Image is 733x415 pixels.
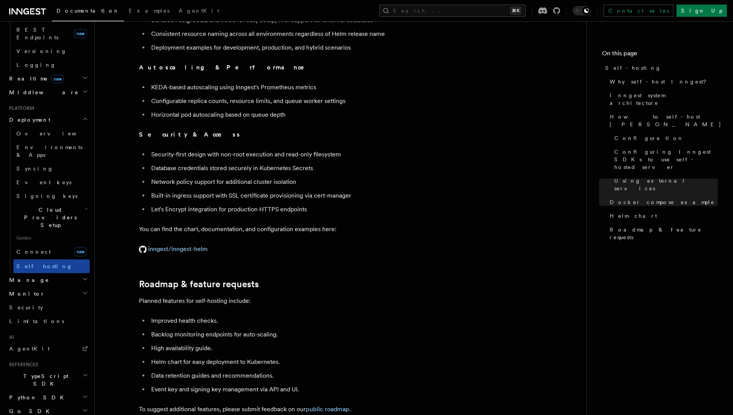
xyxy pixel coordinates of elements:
[6,127,90,273] div: Deployment
[16,48,67,54] span: Versioning
[607,88,718,110] a: Inngest system architecture
[607,75,718,88] a: Why self-host Inngest?
[13,244,90,259] a: Connectnew
[614,177,718,192] span: Using external services
[16,27,58,40] span: REST Endpoints
[6,301,90,314] a: Security
[13,203,90,232] button: Cloud Providers Setup
[149,177,444,187] li: Network policy support for additional cluster isolation
[16,263,73,269] span: Self hosting
[610,226,718,241] span: Roadmap & feature requests
[614,148,718,171] span: Configuring Inngest SDKs to use self-hosted server
[6,372,82,388] span: TypeScript SDK
[607,209,718,223] a: Helm chart
[51,75,64,83] span: new
[6,394,68,401] span: Python SDK
[149,109,444,120] li: Horizontal pod autoscaling based on queue depth
[6,407,54,415] span: Go SDK
[605,64,661,72] span: Self-hosting
[6,362,38,368] span: References
[6,116,50,124] span: Deployment
[6,72,90,85] button: Realtimenew
[16,249,51,255] span: Connect
[139,64,315,71] strong: Autoscaling & Performance
[607,110,718,131] a: How to self-host [PERSON_NAME]
[13,206,84,229] span: Cloud Providers Setup
[611,145,718,174] a: Configuring Inngest SDKs to use self-hosted server
[13,127,90,140] a: Overview
[139,404,444,415] p: To suggest additional features, please submit feedback on our .
[149,343,444,354] li: High availability guide.
[6,273,90,287] button: Manage
[13,189,90,203] a: Signing keys
[610,212,657,220] span: Helm chart
[139,224,444,235] p: You can find the chart, documentation, and configuration examples here:
[611,174,718,195] a: Using external services
[6,287,90,301] button: Monitor
[676,5,727,17] a: Sign Up
[610,92,718,107] span: Inngest system architecture
[16,179,71,185] span: Event keys
[13,140,90,162] a: Environments & Apps
[6,85,90,99] button: Middleware
[74,247,87,256] span: new
[149,82,444,93] li: KEDA-based autoscaling using Inngest's Prometheus metrics
[149,315,444,326] li: Improved health checks.
[13,259,90,273] a: Self hosting
[607,195,718,209] a: Docker compose example
[16,166,53,172] span: Syncing
[6,391,90,404] button: Python SDK
[149,42,444,53] li: Deployment examples for development, production, and hybrid scenarios
[13,175,90,189] a: Event keys
[6,105,34,111] span: Platform
[6,314,90,328] a: Limitations
[13,232,90,244] span: Guides
[16,62,56,68] span: Logging
[6,369,90,391] button: TypeScript SDK
[510,7,521,14] kbd: ⌘K
[6,75,64,82] span: Realtime
[602,49,718,61] h4: On this page
[6,113,90,127] button: Deployment
[149,357,444,367] li: Helm chart for easy deployment to Kubernetes.
[129,8,170,14] span: Examples
[614,134,684,142] span: Configuration
[149,96,444,106] li: Configurable replica counts, resource limits, and queue worker settings
[13,23,90,44] a: REST Endpointsnew
[139,279,259,290] a: Roadmap & feature requests
[604,5,673,17] a: Contact sales
[306,405,349,413] a: public roadmap
[13,162,90,175] a: Syncing
[179,8,219,14] span: AgentKit
[174,2,224,21] a: AgentKit
[16,144,82,158] span: Environments & Apps
[610,113,722,128] span: How to self-host [PERSON_NAME]
[13,44,90,58] a: Versioning
[74,29,87,38] span: new
[610,78,712,85] span: Why self-host Inngest?
[16,193,77,199] span: Signing keys
[607,223,718,244] a: Roadmap & feature requests
[6,342,90,355] a: AgentKit
[139,131,241,138] strong: Security & Access
[139,296,444,306] p: Planned features for self-hosting include:
[6,276,49,284] span: Manage
[573,6,591,15] button: Toggle dark mode
[139,245,208,253] a: inngest/inngest-helm
[149,384,444,395] li: Event key and signing key management via API and UI.
[149,29,444,39] li: Consistent resource naming across all environments regardless of Helm release name
[149,370,444,381] li: Data retention guides and recommendations.
[6,88,79,96] span: Middleware
[611,131,718,145] a: Configuration
[6,290,45,298] span: Monitor
[149,204,444,215] li: Let's Encrypt integration for production HTTPS endpoints
[124,2,174,21] a: Examples
[379,5,526,17] button: Search...⌘K
[9,346,50,352] span: AgentKit
[6,334,14,340] span: AI
[149,329,444,340] li: Backlog monitoring endpoints for auto-scaling.
[149,149,444,160] li: Security-first design with non-root execution and read-only filesystem
[149,190,444,201] li: Built-in ingress support with SSL certificate provisioning via cert-manager
[13,58,90,72] a: Logging
[610,198,715,206] span: Docker compose example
